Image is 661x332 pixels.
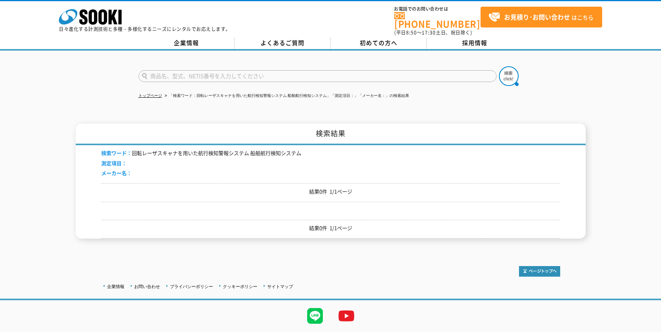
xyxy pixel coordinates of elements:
[101,224,560,232] p: 結果0件 1/1ページ
[299,300,331,332] img: LINE
[422,29,436,36] span: 17:30
[101,149,132,157] span: 検索ワード：
[223,284,257,289] a: クッキーポリシー
[101,188,560,196] p: 結果0件 1/1ページ
[235,37,331,49] a: よくあるご質問
[134,284,160,289] a: お問い合わせ
[138,37,235,49] a: 企業情報
[76,124,586,145] h1: 検索結果
[101,169,132,177] span: メーカー名：
[488,11,594,23] span: はこちら
[427,37,523,49] a: 採用情報
[504,12,570,22] strong: お見積り･お問い合わせ
[499,66,519,86] img: btn_search.png
[394,7,481,11] span: お電話でのお問い合わせは
[267,284,293,289] a: サイトマップ
[101,149,301,157] li: 回転レーザスキャナを用いた航行検知警報システム 船舶航行検知システム
[101,159,127,167] span: 測定項目：
[170,284,213,289] a: プライバシーポリシー
[331,37,427,49] a: 初めての方へ
[406,29,417,36] span: 8:50
[394,12,481,28] a: [PHONE_NUMBER]
[331,300,362,332] img: YouTube
[59,27,231,31] p: 日々進化する計測技術と多種・多様化するニーズにレンタルでお応えします。
[107,284,124,289] a: 企業情報
[138,93,162,98] a: トップページ
[163,92,410,100] li: 「検索ワード：回転レーザスキャナを用いた航行検知警報システム 船舶航行検知システム」「測定項目：」「メーカー名：」の検索結果
[394,29,472,36] span: (平日 ～ 土日、祝日除く)
[519,266,560,277] img: トップページへ
[138,70,497,82] input: 商品名、型式、NETIS番号を入力してください
[360,38,397,47] span: 初めての方へ
[481,7,602,27] a: お見積り･お問い合わせはこちら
